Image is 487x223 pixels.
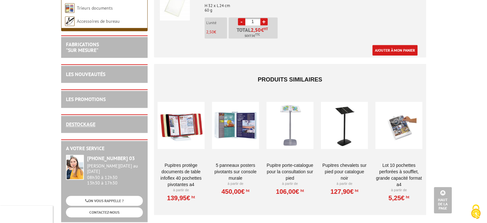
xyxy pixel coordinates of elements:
[251,27,261,32] span: 2,50
[404,195,409,199] sup: HT
[87,163,143,174] div: [PERSON_NAME][DATE] au [DATE]
[299,188,304,193] sup: HT
[330,190,358,193] a: 127,90€HT
[238,18,245,25] a: -
[321,181,368,186] p: À partir de
[251,27,268,32] span: €
[206,21,227,25] p: L'unité
[230,27,278,39] p: Total
[87,163,143,185] div: 08h30 à 12h30 13h30 à 17h30
[266,181,313,186] p: À partir de
[66,155,84,180] img: widget-service.jpg
[276,190,304,193] a: 106,00€HT
[434,187,452,213] a: Haut de la page
[222,190,249,193] a: 450,00€HT
[66,196,143,206] a: ON VOUS RAPPELLE ?
[372,45,418,56] a: Ajouter à mon panier
[388,196,409,200] a: 5,25€HT
[66,121,95,127] a: DESTOCKAGE
[206,30,227,34] p: €
[465,201,487,223] button: Cookies (fenêtre modale)
[158,162,205,188] a: Pupitres protège documents de table Infoflex 40 pochettes pivotantes A4
[190,195,195,199] sup: HT
[65,3,75,13] img: Trieurs documents
[66,96,106,102] a: LES PROMOTIONS
[375,162,422,188] a: Lot 10 Pochettes perforées à soufflet, grande capacité format A4
[212,162,259,181] a: 5 panneaux posters pivotants sur console murale
[255,33,260,36] sup: TTC
[167,196,195,200] a: 139,95€HT
[251,33,253,39] span: 3
[77,18,120,24] a: Accessoires de bureau
[245,33,260,39] span: Soit €
[245,188,249,193] sup: HT
[321,162,368,181] a: PUPITRES CHEVALETS SUR PIED POUR CATALOGUE NOIR
[65,16,75,26] img: Accessoires de bureau
[264,27,268,31] sup: HT
[212,181,259,186] p: À partir de
[66,207,143,217] a: CONTACTEZ-NOUS
[66,146,143,151] h2: A votre service
[258,76,322,83] span: Produits similaires
[353,188,358,193] sup: HT
[66,41,99,53] a: FABRICATIONS"Sur Mesure"
[158,188,205,193] p: À partir de
[66,71,105,77] a: LES NOUVEAUTÉS
[266,162,313,181] a: Pupitre porte-catalogue pour la consultation sur pied
[77,5,113,11] a: Trieurs documents
[206,29,214,35] span: 2,50
[87,155,135,161] strong: [PHONE_NUMBER] 03
[260,18,268,25] a: +
[375,188,422,193] p: À partir de
[468,204,484,220] img: Cookies (fenêtre modale)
